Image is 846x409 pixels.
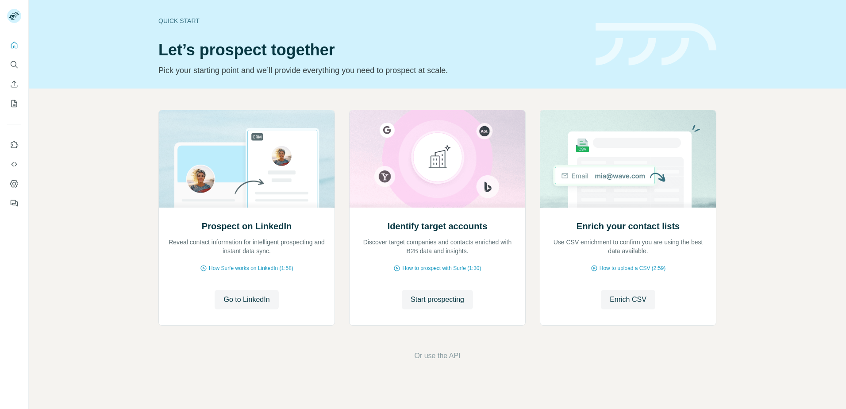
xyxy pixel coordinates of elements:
[158,16,585,25] div: Quick start
[402,290,473,309] button: Start prospecting
[215,290,278,309] button: Go to LinkedIn
[7,176,21,192] button: Dashboard
[358,238,516,255] p: Discover target companies and contacts enriched with B2B data and insights.
[7,76,21,92] button: Enrich CSV
[7,195,21,211] button: Feedback
[402,264,481,272] span: How to prospect with Surfe (1:30)
[7,156,21,172] button: Use Surfe API
[549,238,707,255] p: Use CSV enrichment to confirm you are using the best data available.
[158,41,585,59] h1: Let’s prospect together
[7,137,21,153] button: Use Surfe on LinkedIn
[168,238,326,255] p: Reveal contact information for intelligent prospecting and instant data sync.
[158,64,585,77] p: Pick your starting point and we’ll provide everything you need to prospect at scale.
[158,110,335,208] img: Prospect on LinkedIn
[414,351,460,361] button: Or use the API
[7,57,21,73] button: Search
[577,220,680,232] h2: Enrich your contact lists
[7,96,21,112] button: My lists
[388,220,488,232] h2: Identify target accounts
[601,290,655,309] button: Enrich CSV
[202,220,292,232] h2: Prospect on LinkedIn
[411,294,464,305] span: Start prospecting
[223,294,269,305] span: Go to LinkedIn
[209,264,293,272] span: How Surfe works on LinkedIn (1:58)
[596,23,716,66] img: banner
[349,110,526,208] img: Identify target accounts
[600,264,665,272] span: How to upload a CSV (2:59)
[540,110,716,208] img: Enrich your contact lists
[610,294,646,305] span: Enrich CSV
[7,37,21,53] button: Quick start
